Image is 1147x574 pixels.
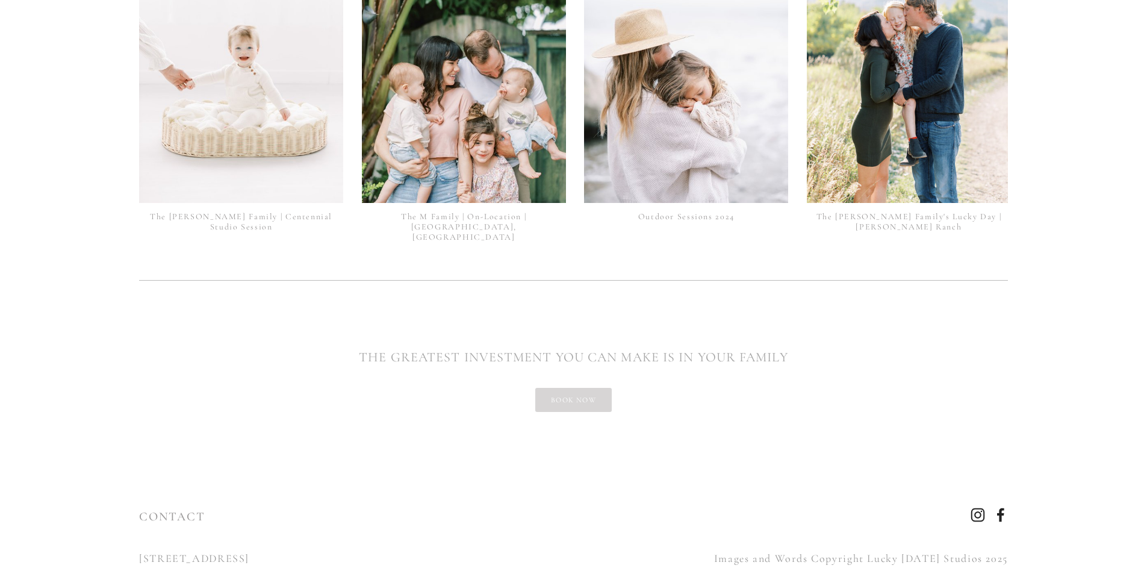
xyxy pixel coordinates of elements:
[638,211,735,222] a: Outdoor Sessions 2024
[139,549,563,568] p: [STREET_ADDRESS]
[535,388,612,412] a: book now
[971,508,985,522] a: Instagram
[816,211,1002,232] a: The [PERSON_NAME] Family's Lucky Day | [PERSON_NAME] Ranch
[993,508,1008,522] a: Facebook
[401,211,526,242] a: The M Family | On-Location | [GEOGRAPHIC_DATA], [GEOGRAPHIC_DATA]
[139,510,205,524] a: CONTACT
[584,549,1008,568] p: Images and Words Copyright Lucky [DATE] Studios 2025
[139,348,1008,367] h2: THE GREATEST INVESTMENT YOU CAN MAKE IS IN YOUR FAMILY
[150,211,332,232] a: The [PERSON_NAME] Family | Centennial Studio Session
